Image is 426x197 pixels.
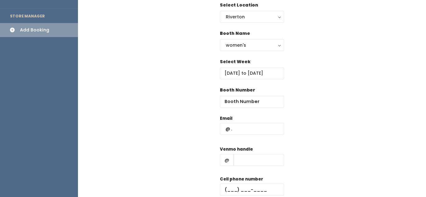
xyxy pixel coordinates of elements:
input: (___) ___-____ [220,184,284,195]
label: Cell phone number [220,176,263,182]
label: Booth Name [220,30,250,37]
div: Add Booking [20,27,49,33]
label: Select Location [220,2,258,8]
button: Riverton [220,11,284,23]
div: Riverton [226,13,278,20]
label: Booth Number [220,87,255,93]
label: Venmo handle [220,146,253,152]
span: @ [220,154,234,166]
div: women's [226,42,278,49]
input: @ . [220,123,284,135]
label: Email [220,115,232,122]
input: Select week [220,68,284,79]
input: Booth Number [220,96,284,108]
label: Select Week [220,59,250,65]
button: women's [220,39,284,51]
